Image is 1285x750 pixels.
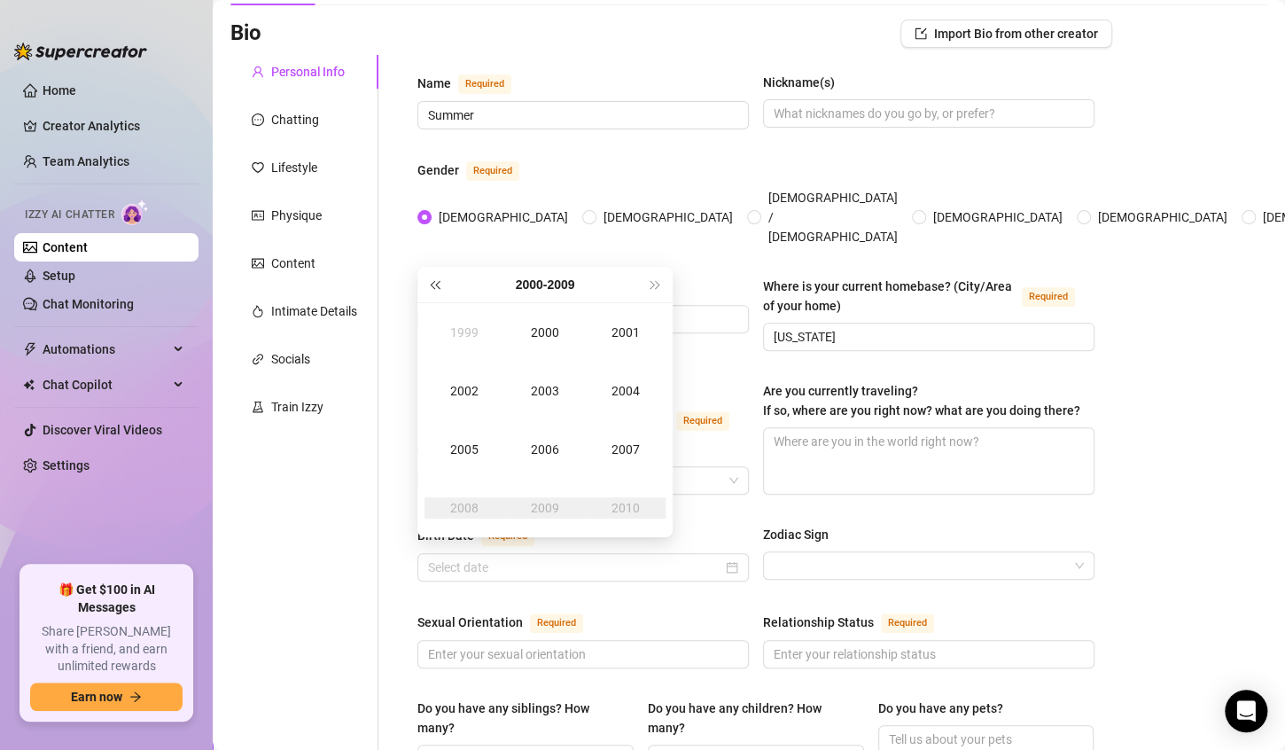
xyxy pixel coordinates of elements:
[763,525,841,544] label: Zodiac Sign
[30,623,183,676] span: Share [PERSON_NAME] with a friend, and earn unlimited rewards
[585,303,666,362] td: 2001
[599,322,652,343] div: 2001
[585,479,666,537] td: 2010
[417,526,474,545] div: Birth Date
[23,379,35,391] img: Chat Copilot
[599,380,652,402] div: 2004
[43,240,88,254] a: Content
[1091,207,1234,227] span: [DEMOGRAPHIC_DATA]
[878,699,1016,718] label: Do you have any pets?
[763,612,954,633] label: Relationship Status
[271,397,323,417] div: Train Izzy
[25,207,114,223] span: Izzy AI Chatter
[43,269,75,283] a: Setup
[417,160,459,180] div: Gender
[926,207,1070,227] span: [DEMOGRAPHIC_DATA]
[438,322,491,343] div: 1999
[424,420,505,479] td: 2005
[438,380,491,402] div: 2002
[763,384,1080,418] span: Are you currently traveling? If so, where are you right now? what are you doing there?
[43,154,129,168] a: Team Analytics
[43,112,184,140] a: Creator Analytics
[878,699,1003,718] div: Do you have any pets?
[417,525,554,546] label: Birth Date
[646,267,666,302] button: Next year (Control + right)
[424,303,505,362] td: 1999
[43,423,162,437] a: Discover Viral Videos
[676,411,729,431] span: Required
[30,582,183,616] span: 🎁 Get $100 in AI Messages
[915,27,927,40] span: import
[466,161,519,181] span: Required
[417,160,539,181] label: Gender
[271,206,322,225] div: Physique
[417,73,531,94] label: Name
[43,297,134,311] a: Chat Monitoring
[230,20,261,48] h3: Bio
[599,497,652,519] div: 2010
[505,303,586,362] td: 2000
[271,110,319,129] div: Chatting
[505,420,586,479] td: 2006
[889,730,1080,749] input: Do you have any pets?
[428,105,735,125] input: Name
[518,439,572,460] div: 2006
[71,690,122,704] span: Earn now
[900,20,1112,48] button: Import Bio from other creator
[518,497,572,519] div: 2009
[252,257,264,270] span: picture
[599,439,652,460] div: 2007
[458,74,511,94] span: Required
[774,327,1080,347] input: Where is your current homebase? (City/Area of your home)
[424,362,505,420] td: 2002
[761,188,905,246] span: [DEMOGRAPHIC_DATA] / [DEMOGRAPHIC_DATA]
[518,322,572,343] div: 2000
[129,691,142,703] span: arrow-right
[417,612,603,633] label: Sexual Orientation
[585,420,666,479] td: 2007
[252,113,264,126] span: message
[585,362,666,420] td: 2004
[252,353,264,365] span: link
[505,362,586,420] td: 2003
[252,209,264,222] span: idcard
[252,161,264,174] span: heart
[428,645,735,664] input: Sexual Orientation
[43,458,90,473] a: Settings
[271,301,357,321] div: Intimate Details
[252,66,264,78] span: user
[23,342,37,356] span: thunderbolt
[417,699,634,738] label: Do you have any siblings? How many?
[881,613,934,633] span: Required
[271,62,345,82] div: Personal Info
[424,267,444,302] button: Last year (Control + left)
[43,371,168,399] span: Chat Copilot
[271,349,310,369] div: Socials
[417,74,451,93] div: Name
[424,479,505,537] td: 2008
[763,73,835,92] div: Nickname(s)
[1225,690,1267,732] div: Open Intercom Messenger
[934,27,1098,41] span: Import Bio from other creator
[648,699,864,738] label: Do you have any children? How many?
[438,439,491,460] div: 2005
[417,613,523,632] div: Sexual Orientation
[14,43,147,60] img: logo-BBDzfeDw.svg
[417,699,621,738] div: Do you have any siblings? How many?
[43,83,76,98] a: Home
[774,104,1080,123] input: Nickname(s)
[252,401,264,413] span: experiment
[252,305,264,317] span: fire
[432,207,575,227] span: [DEMOGRAPHIC_DATA]
[763,613,874,632] div: Relationship Status
[763,73,847,92] label: Nickname(s)
[505,479,586,537] td: 2009
[530,613,583,633] span: Required
[763,525,829,544] div: Zodiac Sign
[1022,287,1075,307] span: Required
[596,207,740,227] span: [DEMOGRAPHIC_DATA]
[271,158,317,177] div: Lifestyle
[43,335,168,363] span: Automations
[763,277,1015,316] div: Where is your current homebase? (City/Area of your home)
[763,277,1094,316] label: Where is your current homebase? (City/Area of your home)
